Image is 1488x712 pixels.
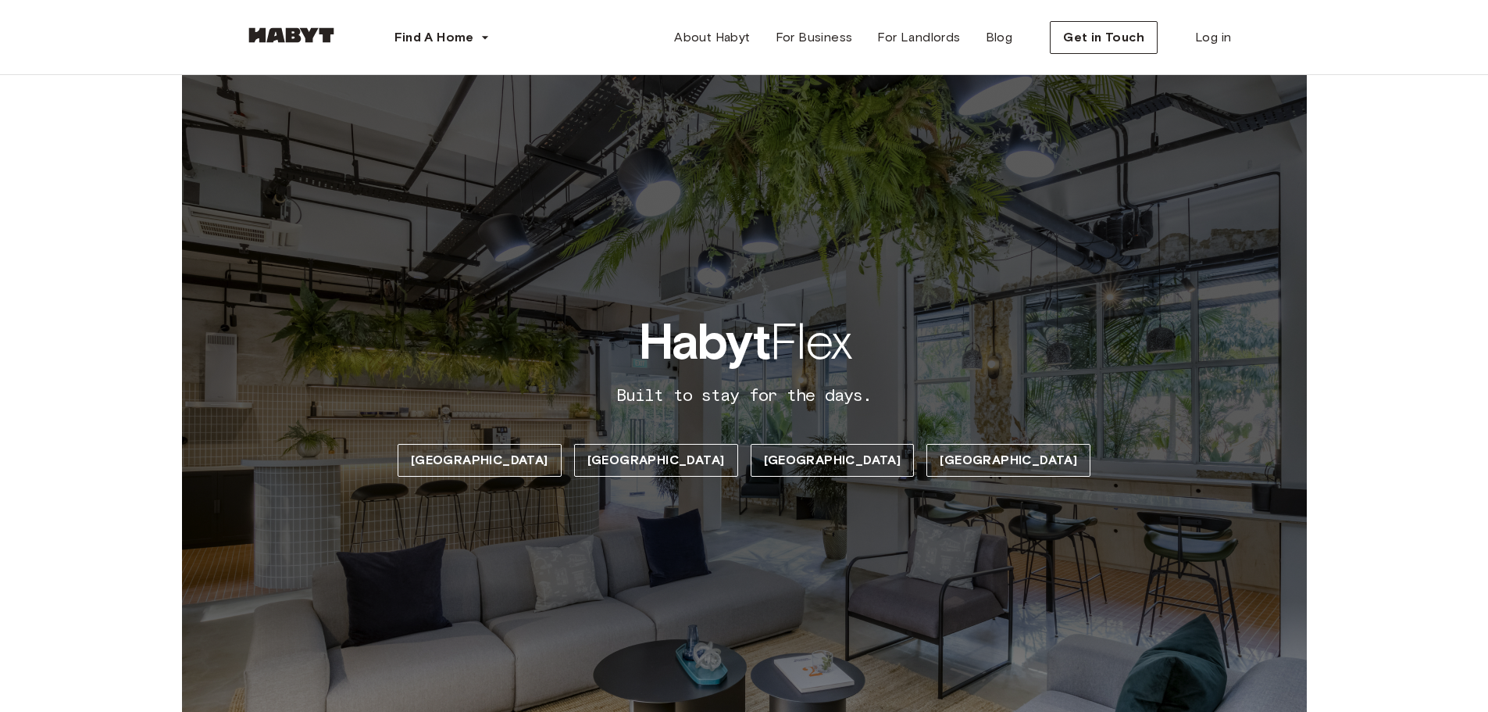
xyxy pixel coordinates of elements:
[973,22,1026,53] a: Blog
[662,22,762,53] a: About Habyt
[411,451,548,470] span: [GEOGRAPHIC_DATA]
[382,22,502,53] button: Find A Home
[763,22,865,53] a: For Business
[865,22,972,53] a: For Landlords
[1063,28,1144,47] span: Get in Touch
[394,28,474,47] span: Find A Home
[638,310,851,373] span: Flex
[764,451,901,470] span: [GEOGRAPHIC_DATA]
[674,28,750,47] span: About Habyt
[1183,22,1244,53] a: Log in
[616,385,872,406] span: Built to stay for the days.
[244,27,338,43] img: Habyt
[398,444,562,477] a: [GEOGRAPHIC_DATA]
[587,451,725,470] span: [GEOGRAPHIC_DATA]
[1050,21,1158,54] button: Get in Touch
[751,444,915,477] a: [GEOGRAPHIC_DATA]
[940,451,1077,470] span: [GEOGRAPHIC_DATA]
[638,311,769,372] b: Habyt
[986,28,1013,47] span: Blog
[574,444,738,477] a: [GEOGRAPHIC_DATA]
[877,28,960,47] span: For Landlords
[926,444,1090,477] a: [GEOGRAPHIC_DATA]
[1195,28,1231,47] span: Log in
[776,28,853,47] span: For Business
